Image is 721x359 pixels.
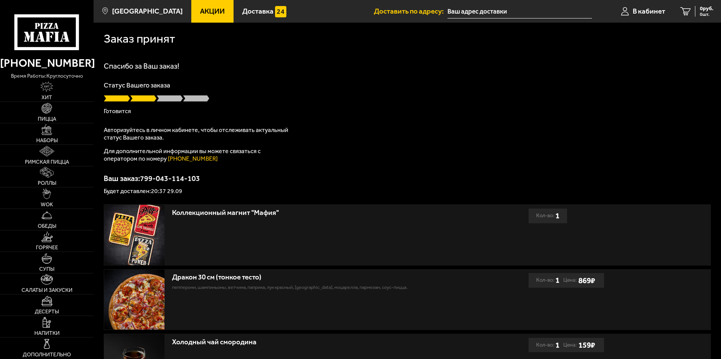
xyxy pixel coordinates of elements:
[200,8,225,15] span: Акции
[555,273,560,287] b: 1
[447,5,592,18] input: Ваш адрес доставки
[38,224,56,229] span: Обеды
[536,338,560,352] div: Кол-во:
[700,12,713,17] span: 0 шт.
[104,126,292,141] p: Авторизуйтесь в личном кабинете, чтобы отслеживать актуальный статус Вашего заказа.
[275,6,286,17] img: 15daf4d41897b9f0e9f617042186c801.svg
[578,276,595,285] b: 869 ₽
[700,6,713,11] span: 0 руб.
[104,108,711,114] p: Готовится
[536,209,560,223] div: Кол-во:
[112,8,183,15] span: [GEOGRAPHIC_DATA]
[104,188,711,194] p: Будет доставлен: 20:37 29.09
[563,273,577,287] span: Цена:
[104,62,711,70] h1: Спасибо за Ваш заказ!
[35,309,59,315] span: Десерты
[242,8,274,15] span: Доставка
[555,209,560,223] b: 1
[38,181,56,186] span: Роллы
[22,288,72,293] span: Салаты и закуски
[25,160,69,165] span: Римская пицца
[555,338,560,352] b: 1
[578,340,595,350] b: 159 ₽
[34,331,60,336] span: Напитки
[38,117,56,122] span: Пицца
[172,284,457,291] p: пепперони, шампиньоны, ветчина, паприка, лук красный, [GEOGRAPHIC_DATA], моцарелла, пармезан, соу...
[42,95,52,100] span: Хит
[39,267,54,272] span: Супы
[104,147,292,163] p: Для дополнительной информации вы можете связаться с оператором по номеру
[104,82,711,89] p: Статус Вашего заказа
[172,273,457,282] div: Дракон 30 см (тонкое тесто)
[563,338,577,352] span: Цена:
[536,273,560,287] div: Кол-во:
[104,175,711,182] p: Ваш заказ: 799-043-114-103
[104,33,175,45] h1: Заказ принят
[41,202,53,207] span: WOK
[168,155,218,162] a: [PHONE_NUMBER]
[23,352,71,357] span: Дополнительно
[374,8,447,15] span: Доставить по адресу:
[633,8,665,15] span: В кабинет
[36,245,58,250] span: Горячее
[172,338,457,347] div: Холодный чай смородина
[36,138,58,143] span: Наборы
[172,209,457,217] div: Коллекционный магнит "Мафия"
